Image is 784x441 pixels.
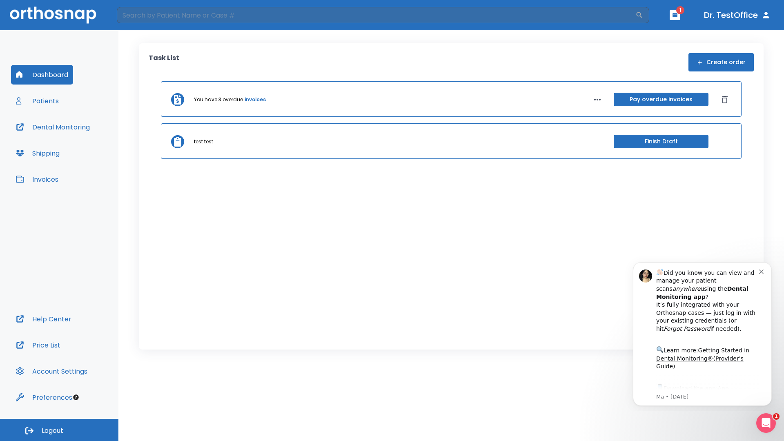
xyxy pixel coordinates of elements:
[245,96,266,103] a: invoices
[149,53,179,71] p: Task List
[194,138,213,145] p: test test
[194,96,243,103] p: You have 3 overdue
[756,413,776,433] iframe: Intercom live chat
[11,117,95,137] button: Dental Monitoring
[718,93,731,106] button: Dismiss
[11,335,65,355] button: Price List
[36,130,108,145] a: App Store
[11,65,73,85] button: Dashboard
[11,169,63,189] button: Invoices
[36,128,138,170] div: Download the app: | ​ Let us know if you need help getting started!
[11,91,64,111] button: Patients
[11,361,92,381] button: Account Settings
[773,413,780,420] span: 1
[11,388,77,407] button: Preferences
[10,7,96,23] img: Orthosnap
[42,426,63,435] span: Logout
[621,255,784,411] iframe: Intercom notifications message
[614,135,708,148] button: Finish Draft
[688,53,754,71] button: Create order
[36,138,138,146] p: Message from Ma, sent 5w ago
[701,8,774,22] button: Dr. TestOffice
[11,143,65,163] button: Shipping
[117,7,635,23] input: Search by Patient Name or Case #
[614,93,708,106] button: Pay overdue invoices
[72,394,80,401] div: Tooltip anchor
[676,6,684,14] span: 1
[11,309,76,329] button: Help Center
[138,13,145,19] button: Dismiss notification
